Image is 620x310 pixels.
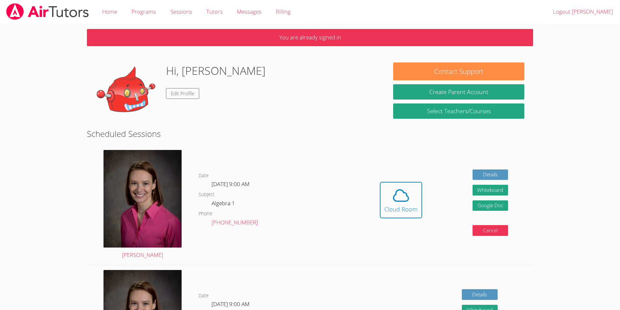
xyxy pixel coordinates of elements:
[199,172,209,180] dt: Date
[393,103,524,119] a: Select Teachers/Courses
[199,191,214,199] dt: Subject
[462,289,498,300] a: Details
[393,62,524,80] button: Contact Support
[473,225,508,236] button: Cancel
[166,88,199,99] a: Edit Profile
[212,300,250,308] span: [DATE] 9:00 AM
[6,3,90,20] img: airtutors_banner-c4298cdbf04f3fff15de1276eac7730deb9818008684d7c2e4769d2f7ddbe033.png
[473,169,508,180] a: Details
[212,180,250,188] span: [DATE] 9:00 AM
[212,199,236,210] dd: Algebra 1
[473,185,508,195] button: Whiteboard
[199,292,209,300] dt: Date
[393,84,524,100] button: Create Parent Account
[96,62,161,128] img: default.png
[103,150,182,248] img: Miller_Becky_headshot%20(3).jpg
[199,210,212,218] dt: Phone
[237,8,261,15] span: Messages
[384,205,418,214] div: Cloud Room
[87,128,533,140] h2: Scheduled Sessions
[103,150,182,260] a: [PERSON_NAME]
[212,219,258,226] a: [PHONE_NUMBER]
[380,182,422,218] button: Cloud Room
[166,62,266,79] h1: Hi, [PERSON_NAME]
[473,200,508,211] a: Google Doc
[87,29,533,46] p: You are already signed in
